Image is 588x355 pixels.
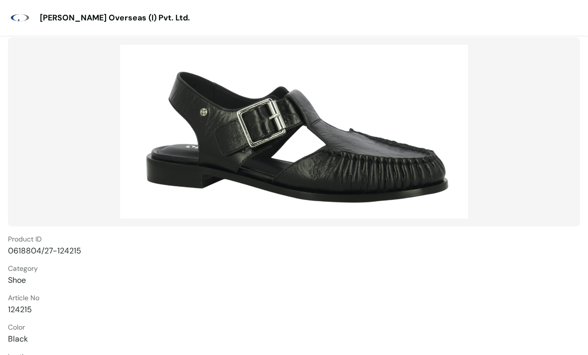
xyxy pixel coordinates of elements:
[8,235,580,243] span: Product ID
[8,293,580,302] span: Article No
[8,275,580,285] span: Shoe
[8,334,580,344] span: Black
[118,42,470,222] img: Product images
[8,304,580,315] span: 124215
[10,8,30,28] img: 791a6abf-47e6-4e5b-90fb-218d373f478a
[8,245,580,256] span: 0618804/27-124215
[8,264,580,273] span: Category
[8,323,580,332] span: Color
[40,13,190,23] span: [PERSON_NAME] Overseas (I) Pvt. Ltd.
